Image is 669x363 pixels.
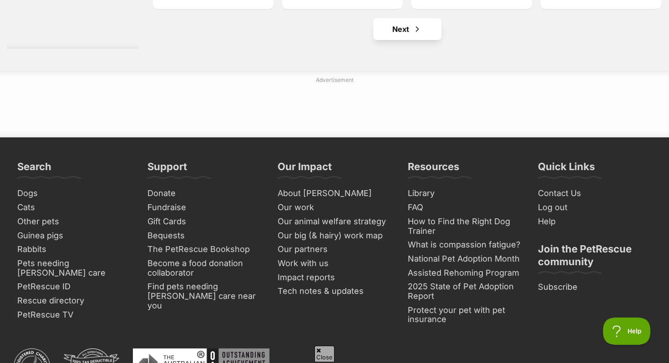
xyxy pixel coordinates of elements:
[534,215,655,229] a: Help
[278,160,332,178] h3: Our Impact
[538,160,595,178] h3: Quick Links
[274,201,395,215] a: Our work
[144,229,265,243] a: Bequests
[274,187,395,201] a: About [PERSON_NAME]
[404,303,525,327] a: Protect your pet with pet insurance
[14,308,135,322] a: PetRescue TV
[14,215,135,229] a: Other pets
[404,238,525,252] a: What is compassion fatigue?
[404,266,525,280] a: Assisted Rehoming Program
[274,229,395,243] a: Our big (& hairy) work map
[144,257,265,280] a: Become a food donation collaborator
[274,215,395,229] a: Our animal welfare strategy
[144,201,265,215] a: Fundraise
[14,242,135,257] a: Rabbits
[14,201,135,215] a: Cats
[144,242,265,257] a: The PetRescue Bookshop
[144,215,265,229] a: Gift Cards
[14,187,135,201] a: Dogs
[404,201,525,215] a: FAQ
[404,215,525,238] a: How to Find the Right Dog Trainer
[152,18,662,40] nav: Pagination
[14,257,135,280] a: Pets needing [PERSON_NAME] care
[538,242,652,273] h3: Join the PetRescue community
[404,187,525,201] a: Library
[274,242,395,257] a: Our partners
[603,318,651,345] iframe: Help Scout Beacon - Open
[373,18,441,40] a: Next page
[274,257,395,271] a: Work with us
[14,280,135,294] a: PetRescue ID
[314,346,334,362] span: Close
[14,229,135,243] a: Guinea pigs
[274,271,395,285] a: Impact reports
[17,160,51,178] h3: Search
[534,201,655,215] a: Log out
[144,187,265,201] a: Donate
[404,280,525,303] a: 2025 State of Pet Adoption Report
[14,294,135,308] a: Rescue directory
[408,160,459,178] h3: Resources
[147,160,187,178] h3: Support
[534,280,655,294] a: Subscribe
[534,187,655,201] a: Contact Us
[144,280,265,313] a: Find pets needing [PERSON_NAME] care near you
[404,252,525,266] a: National Pet Adoption Month
[274,284,395,298] a: Tech notes & updates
